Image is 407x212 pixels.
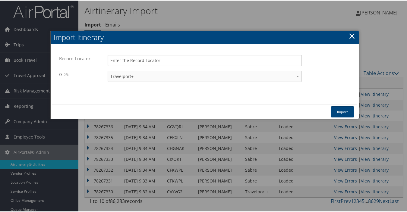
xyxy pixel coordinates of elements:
input: Enter the Record Locator [108,54,302,65]
label: GDS: [59,68,72,79]
label: Record Locator: [59,52,95,64]
h2: Import Itinerary [51,30,359,43]
button: Import [331,106,354,117]
a: × [349,29,355,41]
